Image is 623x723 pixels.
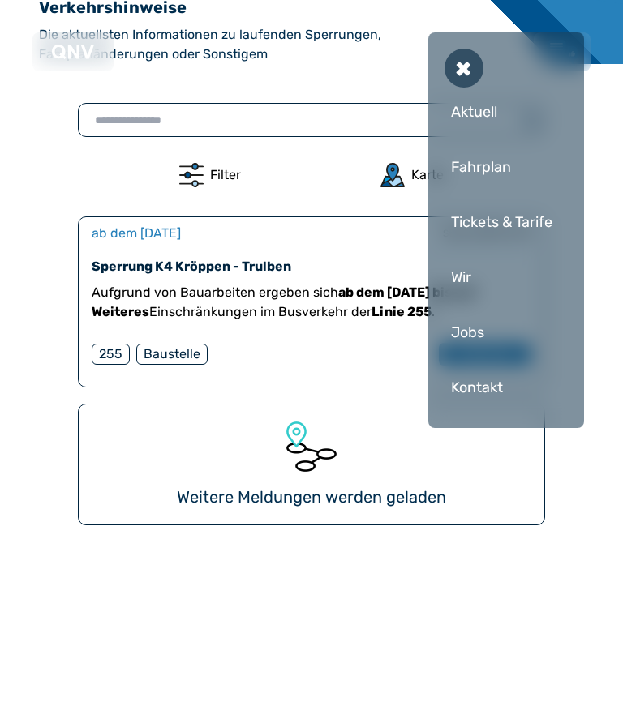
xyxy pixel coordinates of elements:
[136,344,208,365] div: Baustelle
[92,224,181,243] div: ab dem [DATE]
[372,304,432,319] strong: Linie 255
[39,25,428,64] h2: Die aktuellsten Informationen zu laufenden Sperrungen, Fahrplanänderungen oder Sonstigem
[411,165,444,185] div: Karte
[92,259,291,274] a: Sperrung K4 Kröppen - Trulben
[179,163,241,187] button: Filter-Dialog öffnen
[445,143,568,191] a: Fahrplan
[445,253,568,302] a: Wir
[92,283,531,322] p: Aufgrund von Bauarbeiten ergeben sich Einschränkungen im Busverkehr der .
[436,41,492,96] div: +
[279,414,344,479] img: Ladeanimation
[92,344,130,365] div: 255
[445,363,568,412] a: Kontakt
[210,165,241,185] div: Filter
[380,163,444,187] button: Karte anzeigen
[177,486,446,508] div: Weitere Meldungen werden geladen
[445,198,568,246] a: Tickets & Tarife
[445,308,568,357] a: Jobs
[445,88,568,136] a: Aktuell
[52,39,94,65] a: QNV Logo
[52,45,94,59] img: QNV Logo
